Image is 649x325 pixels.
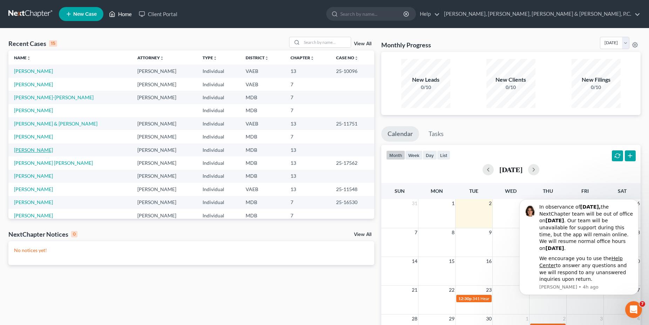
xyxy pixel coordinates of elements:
[14,107,53,113] a: [PERSON_NAME]
[414,228,418,237] span: 7
[14,94,94,100] a: [PERSON_NAME]-[PERSON_NAME]
[405,150,423,160] button: week
[14,173,53,179] a: [PERSON_NAME]
[354,56,358,60] i: unfold_more
[213,56,217,60] i: unfold_more
[340,7,404,20] input: Search by name...
[486,76,535,84] div: New Clients
[416,8,440,20] a: Help
[451,199,455,208] span: 1
[246,55,269,60] a: Districtunfold_more
[240,156,285,169] td: MDB
[135,8,181,20] a: Client Portal
[285,183,330,196] td: 13
[132,65,197,77] td: [PERSON_NAME]
[448,286,455,294] span: 22
[285,196,330,209] td: 7
[354,41,371,46] a: View All
[422,126,450,142] a: Tasks
[240,65,285,77] td: VAEB
[240,91,285,104] td: MDB
[14,160,93,166] a: [PERSON_NAME] [PERSON_NAME]
[599,314,603,323] span: 3
[302,37,351,47] input: Search by name...
[440,8,640,20] a: [PERSON_NAME], [PERSON_NAME], [PERSON_NAME] & [PERSON_NAME], P.C.
[485,257,492,265] span: 16
[572,84,621,91] div: 0/10
[240,104,285,117] td: MDB
[132,156,197,169] td: [PERSON_NAME]
[401,76,450,84] div: New Leads
[160,56,164,60] i: unfold_more
[562,314,566,323] span: 2
[240,209,285,222] td: MDB
[14,199,53,205] a: [PERSON_NAME]
[448,257,455,265] span: 15
[451,228,455,237] span: 8
[437,150,450,160] button: list
[291,55,314,60] a: Chapterunfold_more
[285,209,330,222] td: 7
[265,56,269,60] i: unfold_more
[640,301,645,307] span: 7
[381,126,419,142] a: Calendar
[240,170,285,183] td: MDB
[240,130,285,143] td: MDB
[14,55,31,60] a: Nameunfold_more
[285,156,330,169] td: 13
[240,78,285,91] td: VAEB
[285,104,330,117] td: 7
[49,40,57,47] div: 15
[485,286,492,294] span: 23
[386,150,405,160] button: month
[14,147,53,153] a: [PERSON_NAME]
[354,232,371,237] a: View All
[411,314,418,323] span: 28
[310,56,314,60] i: unfold_more
[197,91,240,104] td: Individual
[132,143,197,156] td: [PERSON_NAME]
[543,188,553,194] span: Thu
[395,188,405,194] span: Sun
[240,117,285,130] td: VAEB
[448,314,455,323] span: 29
[132,117,197,130] td: [PERSON_NAME]
[381,41,431,49] h3: Monthly Progress
[330,183,374,196] td: 25-11548
[485,314,492,323] span: 30
[472,296,572,301] span: 341 Hearing for [PERSON_NAME] & [PERSON_NAME]
[14,186,53,192] a: [PERSON_NAME]
[505,188,517,194] span: Wed
[71,231,77,237] div: 0
[14,247,369,254] p: No notices yet!
[336,55,358,60] a: Case Nounfold_more
[285,143,330,156] td: 13
[525,314,529,323] span: 1
[240,196,285,209] td: MDB
[197,117,240,130] td: Individual
[636,314,641,323] span: 4
[197,78,240,91] td: Individual
[572,76,621,84] div: New Filings
[73,12,97,17] span: New Case
[197,196,240,209] td: Individual
[458,296,472,301] span: 12:30p
[197,209,240,222] td: Individual
[14,134,53,140] a: [PERSON_NAME]
[240,143,285,156] td: MDB
[499,166,522,173] h2: [DATE]
[625,301,642,318] iframe: Intercom live chat
[132,78,197,91] td: [PERSON_NAME]
[411,286,418,294] span: 21
[509,193,649,299] iframe: Intercom notifications message
[197,104,240,117] td: Individual
[14,121,97,127] a: [PERSON_NAME] & [PERSON_NAME]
